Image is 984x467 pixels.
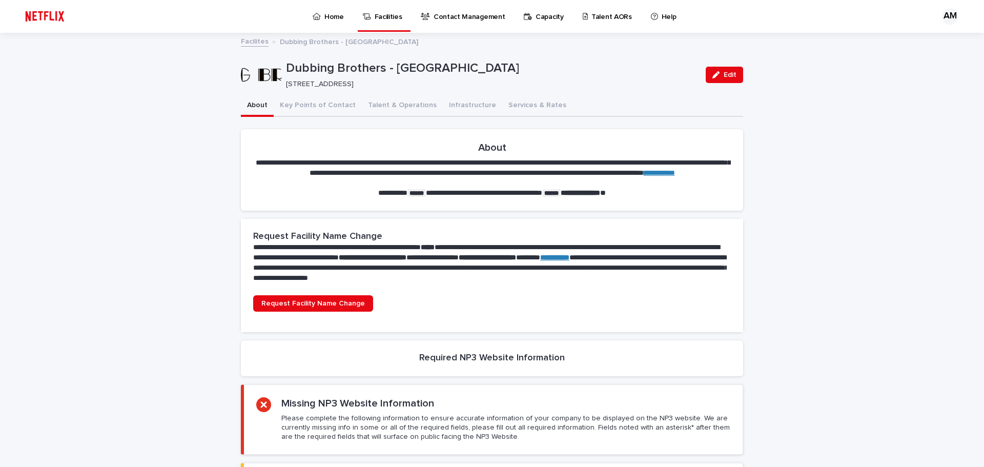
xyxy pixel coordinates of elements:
a: Request Facility Name Change [253,295,373,312]
span: Request Facility Name Change [261,300,365,307]
img: ifQbXi3ZQGMSEF7WDB7W [20,6,69,27]
p: Please complete the following information to ensure accurate information of your company to be di... [281,414,730,442]
p: Dubbing Brothers - [GEOGRAPHIC_DATA] [286,61,698,76]
button: Infrastructure [443,95,502,117]
p: Dubbing Brothers - [GEOGRAPHIC_DATA] [280,35,418,47]
button: Edit [706,67,743,83]
a: Facilites [241,35,269,47]
button: Talent & Operations [362,95,443,117]
h2: Missing NP3 Website Information [281,397,434,410]
button: Key Points of Contact [274,95,362,117]
span: Edit [724,71,736,78]
div: AM [942,8,958,25]
button: About [241,95,274,117]
h2: About [478,141,506,154]
p: [STREET_ADDRESS] [286,80,693,89]
h2: Request Facility Name Change [253,231,382,242]
button: Services & Rates [502,95,572,117]
h2: Required NP3 Website Information [419,353,565,364]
